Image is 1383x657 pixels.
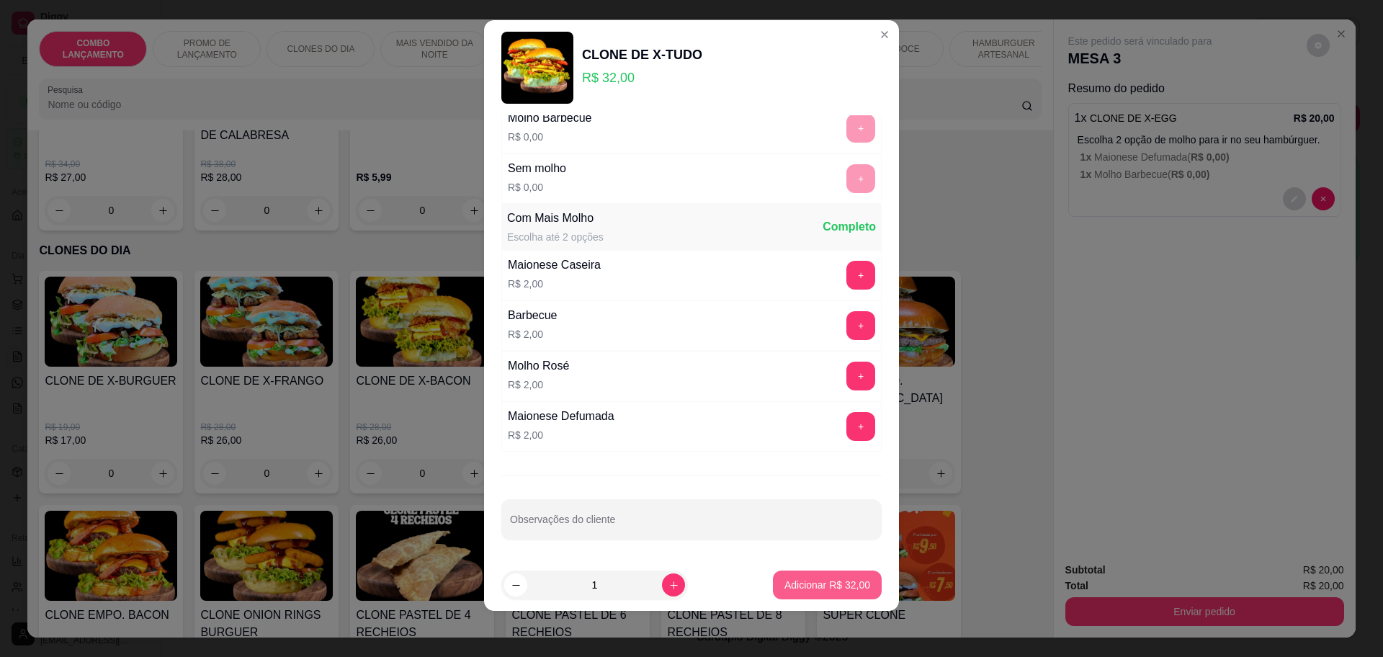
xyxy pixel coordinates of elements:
[508,256,601,274] div: Maionese Caseira
[846,261,875,290] button: add
[507,210,604,227] div: Com Mais Molho
[508,180,566,195] p: R$ 0,00
[846,311,875,340] button: add
[501,32,573,104] img: product-image
[823,218,876,236] div: Completo
[504,573,527,596] button: decrease-product-quantity
[508,130,592,144] p: R$ 0,00
[784,578,870,592] p: Adicionar R$ 32,00
[508,160,566,177] div: Sem molho
[507,230,604,244] div: Escolha até 2 opções
[846,412,875,441] button: add
[508,277,601,291] p: R$ 2,00
[508,377,569,392] p: R$ 2,00
[508,408,614,425] div: Maionese Defumada
[873,23,896,46] button: Close
[582,45,702,65] div: CLONE DE X-TUDO
[846,362,875,390] button: add
[508,307,558,324] div: Barbecue
[510,518,873,532] input: Observações do cliente
[582,68,702,88] p: R$ 32,00
[508,428,614,442] p: R$ 2,00
[508,109,592,127] div: Molho Barbecue
[508,357,569,375] div: Molho Rosé
[508,327,558,341] p: R$ 2,00
[662,573,685,596] button: increase-product-quantity
[773,571,882,599] button: Adicionar R$ 32,00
